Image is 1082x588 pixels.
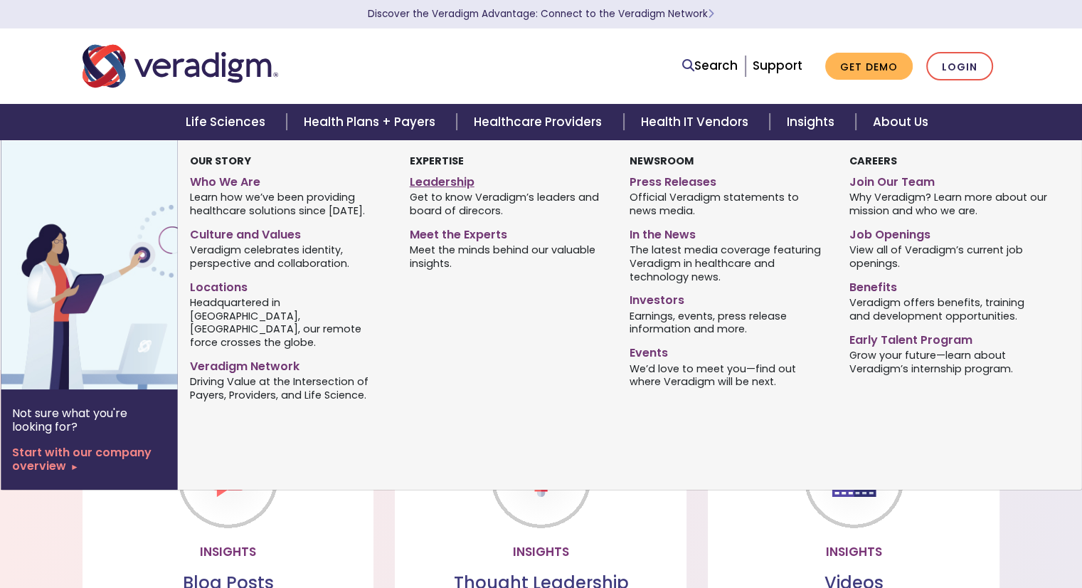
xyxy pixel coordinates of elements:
a: Health IT Vendors [624,104,770,140]
strong: Newsroom [630,154,694,168]
a: Health Plans + Payers [287,104,457,140]
span: Earnings, events, press release information and more. [630,308,828,336]
a: Discover the Veradigm Advantage: Connect to the Veradigm NetworkLearn More [368,7,714,21]
a: Get Demo [825,53,913,80]
span: Veradigm celebrates identity, perspective and collaboration. [190,243,388,271]
a: Events [630,340,828,361]
strong: Careers [849,154,896,168]
img: Vector image of Veradigm’s Story [1,140,230,389]
a: Locations [190,275,388,295]
a: Culture and Values [190,222,388,243]
span: Meet the minds behind our valuable insights. [410,243,608,271]
a: Investors [630,288,828,308]
span: Learn how we’ve been providing healthcare solutions since [DATE]. [190,190,388,218]
a: Healthcare Providers [457,104,623,140]
a: Leadership [410,169,608,190]
a: Support [753,57,802,74]
a: Meet the Experts [410,222,608,243]
a: Who We Are [190,169,388,190]
a: Early Talent Program [849,327,1047,348]
span: Veradigm offers benefits, training and development opportunities. [849,295,1047,322]
span: Learn More [708,7,714,21]
a: Join Our Team [849,169,1047,190]
a: Job Openings [849,222,1047,243]
a: About Us [856,104,945,140]
p: Insights [719,542,988,562]
strong: Our Story [190,154,251,168]
a: In the News [630,222,828,243]
p: Insights [94,542,363,562]
a: Insights [770,104,856,140]
span: Official Veradigm statements to news media. [630,190,828,218]
p: Not sure what you're looking for? [12,406,166,434]
a: Login [926,52,993,81]
span: Driving Value at the Intersection of Payers, Providers, and Life Science. [190,374,388,402]
strong: Expertise [410,154,464,168]
a: Start with our company overview [12,446,166,473]
span: View all of Veradigm’s current job openings. [849,243,1047,271]
a: Search [682,56,738,75]
span: Get to know Veradigm’s leaders and board of direcors. [410,190,608,218]
a: Benefits [849,275,1047,295]
span: The latest media coverage featuring Veradigm in healthcare and technology news. [630,243,828,284]
a: Life Sciences [169,104,287,140]
img: Veradigm logo [83,43,278,90]
span: Headquartered in [GEOGRAPHIC_DATA], [GEOGRAPHIC_DATA], our remote force crosses the globe. [190,295,388,349]
a: Press Releases [630,169,828,190]
a: Veradigm Network [190,354,388,374]
span: Grow your future—learn about Veradigm’s internship program. [849,347,1047,375]
span: We’d love to meet you—find out where Veradigm will be next. [630,361,828,389]
p: Insights [406,542,675,562]
span: Why Veradigm? Learn more about our mission and who we are. [849,190,1047,218]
